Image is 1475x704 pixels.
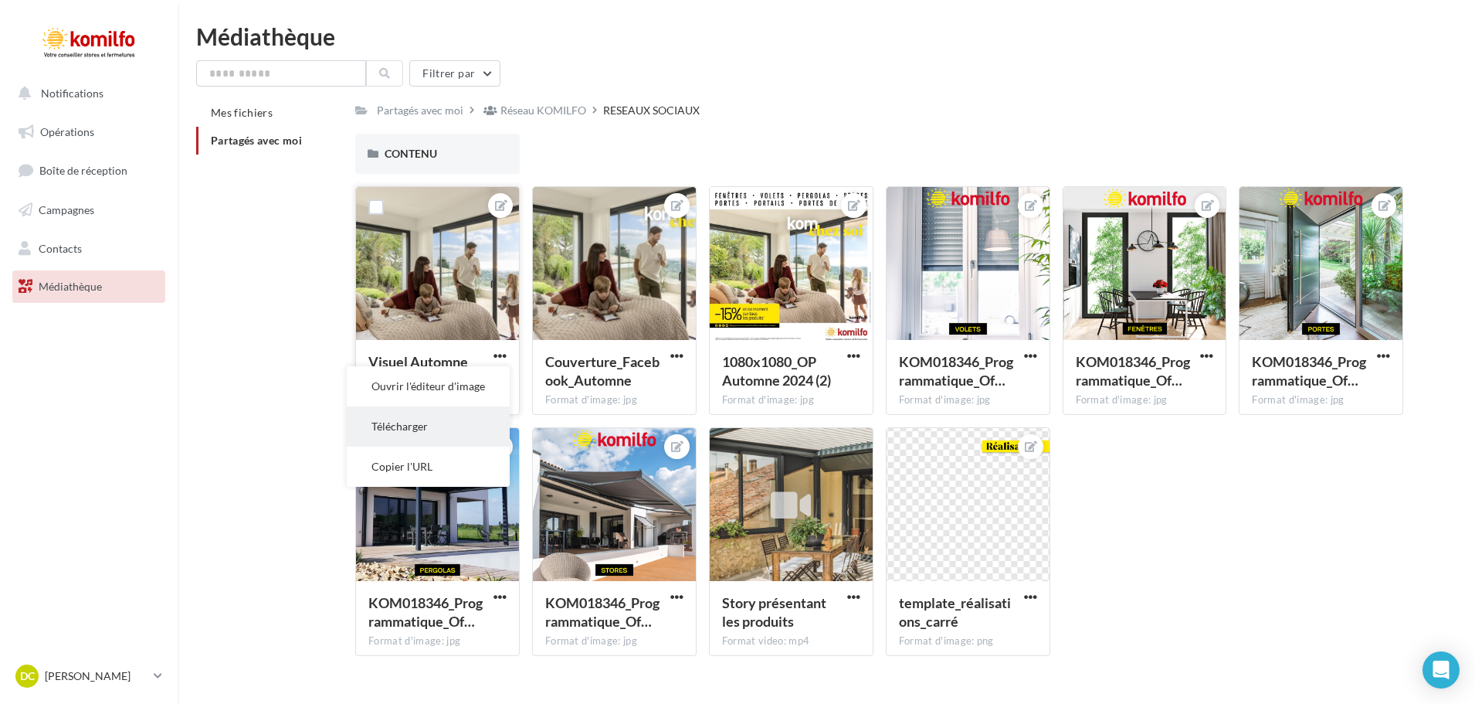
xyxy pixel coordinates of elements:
div: Format d'image: jpg [899,393,1037,407]
div: Format d'image: jpg [368,634,507,648]
button: Ouvrir l'éditeur d'image [347,366,510,406]
span: KOM018346_Programmatique_Offre_Bienvenue_Carrousel_1080x1080_B [1252,353,1366,389]
a: Opérations [9,116,168,148]
span: Opérations [40,125,94,138]
div: Format d'image: jpg [1252,393,1390,407]
a: Médiathèque [9,270,168,303]
span: Couverture_Facebook_Automne [545,353,660,389]
span: Mes fichiers [211,106,273,119]
span: 1080x1080_OP Automne 2024 (2) [722,353,831,389]
button: Notifications [9,77,162,110]
span: CONTENU [385,147,437,160]
div: Open Intercom Messenger [1422,651,1460,689]
div: Partagés avec moi [377,103,463,118]
span: Boîte de réception [39,164,127,177]
span: Campagnes [39,203,94,216]
div: Format d'image: jpg [722,393,860,407]
span: Médiathèque [39,280,102,293]
span: Notifications [41,87,103,100]
span: Visuel Automne [368,353,468,370]
div: Réseau KOMILFO [500,103,586,118]
span: Partagés avec moi [211,134,302,147]
span: Contacts [39,241,82,254]
p: [PERSON_NAME] [45,668,147,684]
button: Copier l'URL [347,447,510,487]
div: Médiathèque [196,25,1456,48]
a: DC [PERSON_NAME] [12,661,165,691]
button: Télécharger [347,406,510,447]
div: Format d'image: jpg [1076,393,1214,407]
span: KOM018346_Programmatique_Offre_Bienvenue_Carrousel_1080x1080_E [368,594,483,630]
div: RESEAUX SOCIAUX [603,103,700,118]
span: KOM018346_Programmatique_Offre_Bienvenue_Carrousel_1080x1080_C [1076,353,1190,389]
div: Format d'image: png [899,634,1037,648]
span: Story présentant les produits [722,594,826,630]
div: Format d'image: jpg [545,393,683,407]
a: Boîte de réception [9,154,168,187]
a: Contacts [9,233,168,265]
span: template_réalisations_carré [899,594,1011,630]
button: Filtrer par [409,60,500,87]
span: KOM018346_Programmatique_Offre_Bienvenue_Carrousel_1080x1080_D [899,353,1013,389]
div: Format d'image: jpg [545,634,683,648]
span: KOM018346_Programmatique_Offre_Bienvenue_Carrousel_1080x1080_F [545,594,660,630]
div: Format video: mp4 [722,634,860,648]
a: Campagnes [9,194,168,226]
span: DC [20,668,35,684]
